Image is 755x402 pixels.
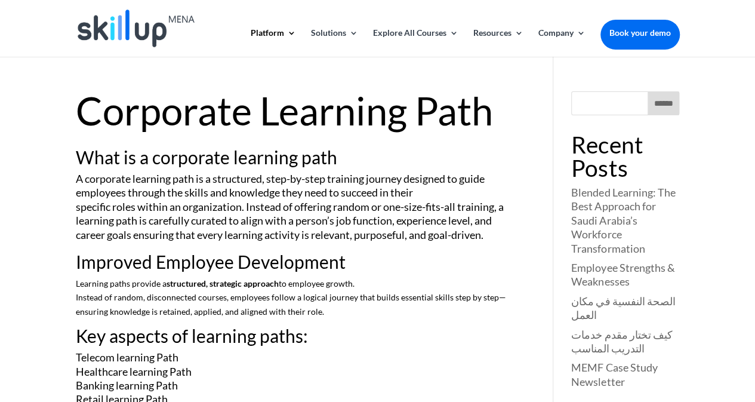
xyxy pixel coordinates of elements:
[76,148,520,172] h2: What is a corporate learning path
[76,253,520,277] h2: Improved Employee Development
[571,133,679,186] h4: Recent Posts
[600,20,680,46] a: Book your demo
[76,91,520,136] h1: Corporate Learning Path
[571,261,674,288] a: Employee Strengths & Weaknesses
[695,345,755,402] iframe: Chat Widget
[373,29,458,57] a: Explore All Courses
[76,172,520,253] p: A corporate learning path is a structured, step-by-step training journey designed to guide employ...
[571,328,672,355] a: كيف تختار مقدم خدمات التدريب المناسب
[571,361,657,388] a: MEMF Case Study Newsletter
[571,186,675,255] a: Blended Learning: The Best Approach for Saudi Arabia’s Workforce Transformation
[78,10,195,47] img: Skillup Mena
[571,294,675,321] a: الصحة النفسية في مكان العمل
[76,325,308,346] span: Key aspects of learning paths:
[311,29,358,57] a: Solutions
[473,29,523,57] a: Resources
[538,29,585,57] a: Company
[167,278,279,289] strong: structured, strategic approach
[76,277,520,327] p: Learning paths provide a to employee growth. Instead of random, disconnected courses, employees f...
[251,29,296,57] a: Platform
